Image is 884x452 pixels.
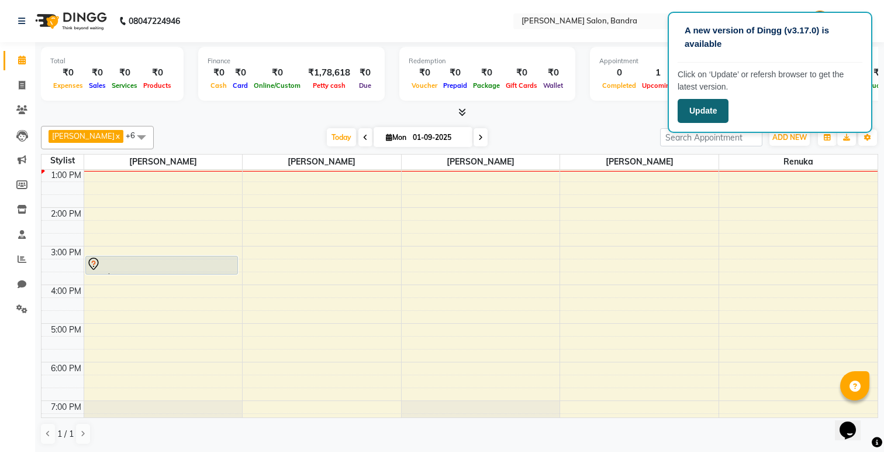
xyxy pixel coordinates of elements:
div: ₹0 [440,66,470,80]
div: 1 [639,66,677,80]
span: Petty cash [310,81,348,90]
span: Card [230,81,251,90]
span: [PERSON_NAME] [402,155,560,169]
p: Click on ‘Update’ or refersh browser to get the latest version. [678,69,862,93]
img: logo [30,5,110,37]
span: Prepaid [440,81,470,90]
input: Search Appointment [660,128,762,146]
span: Voucher [409,81,440,90]
div: 3:00 PM [49,246,84,259]
div: ₹0 [50,66,86,80]
div: Total [50,56,174,66]
div: ₹0 [470,66,503,80]
span: Renuka [719,155,878,169]
div: ₹0 [109,66,140,80]
div: 2:00 PM [49,208,84,220]
div: ₹0 [540,66,566,80]
span: [PERSON_NAME] [84,155,243,169]
span: [PERSON_NAME] [243,155,401,169]
span: +6 [126,131,144,140]
div: 1:00 PM [49,169,84,182]
span: Today [327,128,356,146]
img: Admin [810,11,830,31]
div: Appointment [599,56,744,66]
span: Cash [208,81,230,90]
a: x [115,131,120,141]
span: Gift Cards [503,81,540,90]
div: ₹0 [409,66,440,80]
span: Expenses [50,81,86,90]
b: 08047224946 [129,5,180,37]
div: Redemption [409,56,566,66]
div: ₹0 [230,66,251,80]
div: ₹0 [86,66,109,80]
span: [PERSON_NAME] [52,131,115,141]
input: 2025-09-01 [409,129,468,146]
button: ADD NEW [769,129,810,146]
div: ₹1,78,618 [303,66,355,80]
span: [PERSON_NAME] [560,155,719,169]
div: Stylist [42,155,84,167]
span: Mon [383,133,409,142]
p: A new version of Dingg (v3.17.0) is available [685,24,855,50]
div: ₹0 [251,66,303,80]
span: Services [109,81,140,90]
span: Products [140,81,174,90]
div: 5:00 PM [49,324,84,336]
span: Sales [86,81,109,90]
iframe: chat widget [835,405,872,440]
span: Online/Custom [251,81,303,90]
div: 6:00 PM [49,362,84,375]
span: Package [470,81,503,90]
div: ₹0 [503,66,540,80]
span: Due [356,81,374,90]
span: Upcoming [639,81,677,90]
div: 0 [599,66,639,80]
div: Finance [208,56,375,66]
span: Completed [599,81,639,90]
button: Update [678,99,728,123]
div: ₹0 [140,66,174,80]
div: 4:00 PM [49,285,84,297]
span: ADD NEW [772,133,807,142]
div: ₹0 [208,66,230,80]
span: 1 / 1 [57,428,74,440]
div: ₹0 [355,66,375,80]
div: 7:00 PM [49,401,84,413]
span: Wallet [540,81,566,90]
div: Ramesh, TK01, 03:15 PM-03:45 PM, Hair Treatment - Nanoplastia [86,256,238,274]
